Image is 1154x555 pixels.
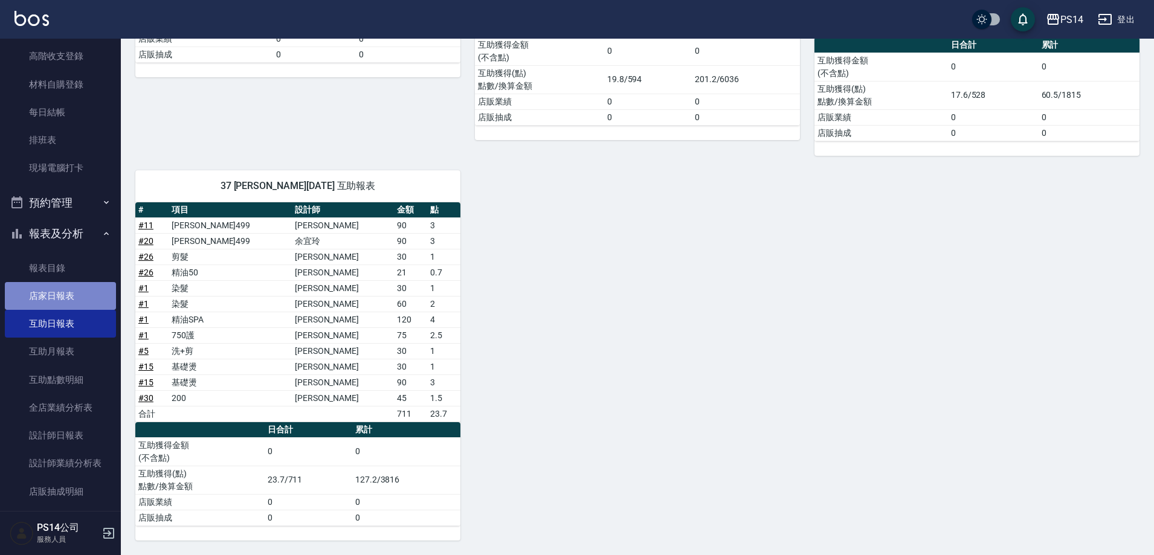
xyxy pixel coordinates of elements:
td: 2.5 [427,327,460,343]
td: 染髮 [169,296,292,312]
td: 0 [948,125,1039,141]
td: 0 [692,109,800,125]
td: 30 [394,249,427,265]
table: a dense table [814,37,1139,141]
td: [PERSON_NAME] [292,296,394,312]
td: 1 [427,359,460,374]
td: 1 [427,280,460,296]
td: [PERSON_NAME] [292,343,394,359]
td: 0 [948,53,1039,81]
img: Person [10,521,34,545]
a: 設計師日報表 [5,422,116,449]
td: 0 [692,37,800,65]
td: 21 [394,265,427,280]
a: 店販抽成明細 [5,478,116,505]
h5: PS14公司 [37,522,98,534]
td: 17.6/528 [948,81,1039,109]
table: a dense table [135,422,460,526]
td: 127.2/3816 [352,466,460,494]
a: 材料自購登錄 [5,71,116,98]
td: 0 [265,437,352,466]
td: [PERSON_NAME] [292,359,394,374]
button: 預約管理 [5,187,116,219]
td: 0 [1039,53,1139,81]
td: [PERSON_NAME] [292,280,394,296]
td: 互助獲得(點) 點數/換算金額 [135,466,265,494]
td: 0 [265,510,352,525]
td: 1.5 [427,390,460,406]
td: 0.7 [427,265,460,280]
button: 登出 [1093,8,1139,31]
td: 19.8/594 [604,65,692,94]
a: #1 [138,283,149,293]
button: PS14 [1041,7,1088,32]
td: 精油50 [169,265,292,280]
td: 互助獲得金額 (不含點) [814,53,948,81]
td: [PERSON_NAME]499 [169,233,292,249]
a: #30 [138,393,153,403]
table: a dense table [135,202,460,422]
a: 報表目錄 [5,254,116,282]
td: 30 [394,280,427,296]
th: 日合計 [948,37,1039,53]
td: [PERSON_NAME] [292,217,394,233]
td: 店販抽成 [814,125,948,141]
td: 合計 [135,406,169,422]
td: 120 [394,312,427,327]
td: 0 [948,109,1039,125]
img: Logo [15,11,49,26]
a: #1 [138,315,149,324]
td: 60 [394,296,427,312]
a: 店家日報表 [5,282,116,310]
td: 0 [356,31,460,47]
td: 互助獲得(點) 點數/換算金額 [475,65,604,94]
a: 高階收支登錄 [5,42,116,70]
td: 1 [427,249,460,265]
button: save [1011,7,1035,31]
a: #11 [138,220,153,230]
td: 染髮 [169,280,292,296]
td: 4 [427,312,460,327]
p: 服務人員 [37,534,98,545]
td: [PERSON_NAME] [292,265,394,280]
a: 全店業績分析表 [5,394,116,422]
td: 互助獲得金額 (不含點) [475,37,604,65]
a: 設計師業績分析表 [5,449,116,477]
td: [PERSON_NAME] [292,390,394,406]
td: 0 [352,437,460,466]
td: [PERSON_NAME] [292,327,394,343]
span: 37 [PERSON_NAME][DATE] 互助報表 [150,180,446,192]
td: 基礎燙 [169,359,292,374]
td: 店販抽成 [135,47,273,62]
a: 費用分析表 [5,505,116,533]
td: 精油SPA [169,312,292,327]
td: 0 [1039,109,1139,125]
th: 日合計 [265,422,352,438]
td: 3 [427,217,460,233]
button: 報表及分析 [5,218,116,249]
td: [PERSON_NAME] [292,312,394,327]
td: 75 [394,327,427,343]
td: 店販抽成 [135,510,265,525]
td: 店販業績 [135,494,265,510]
td: 90 [394,233,427,249]
td: 店販業績 [814,109,948,125]
td: 60.5/1815 [1039,81,1139,109]
td: 0 [273,31,356,47]
a: #5 [138,346,149,356]
td: [PERSON_NAME]499 [169,217,292,233]
td: 0 [352,510,460,525]
td: [PERSON_NAME] [292,374,394,390]
td: 30 [394,343,427,359]
th: 累計 [352,422,460,438]
td: 余宜玲 [292,233,394,249]
td: 90 [394,374,427,390]
a: 互助點數明細 [5,366,116,394]
table: a dense table [475,22,800,126]
a: 每日結帳 [5,98,116,126]
td: 45 [394,390,427,406]
a: #15 [138,377,153,387]
a: 排班表 [5,126,116,154]
td: 23.7 [427,406,460,422]
td: 0 [604,109,692,125]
